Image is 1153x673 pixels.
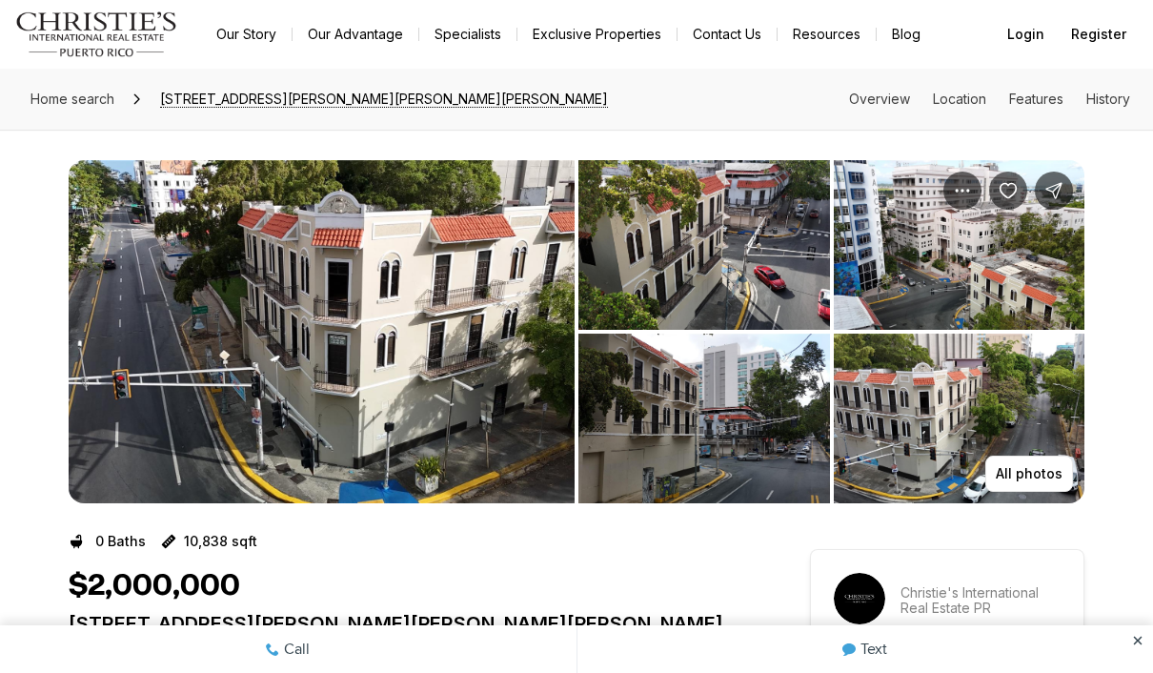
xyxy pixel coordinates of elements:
[678,21,777,48] button: Contact Us
[778,21,876,48] a: Resources
[419,21,516,48] a: Specialists
[95,534,146,549] p: 0 Baths
[1071,27,1126,42] span: Register
[69,160,575,503] li: 1 of 3
[849,91,910,107] a: Skip to: Overview
[1086,91,1130,107] a: Skip to: History
[996,15,1056,53] button: Login
[849,92,1130,107] nav: Page section menu
[293,21,418,48] a: Our Advantage
[943,172,981,210] button: Property options
[1060,15,1138,53] button: Register
[996,466,1062,481] p: All photos
[30,91,114,107] span: Home search
[184,534,257,549] p: 10,838 sqft
[834,160,1085,330] button: View image gallery
[578,160,830,330] button: View image gallery
[69,160,575,503] button: View image gallery
[69,568,240,604] h1: $2,000,000
[1007,27,1044,42] span: Login
[900,585,1061,616] p: Christie's International Real Estate PR
[517,21,677,48] a: Exclusive Properties
[834,334,1085,503] button: View image gallery
[985,456,1073,492] button: All photos
[1009,91,1063,107] a: Skip to: Features
[578,160,1084,503] li: 2 of 3
[23,84,122,114] a: Home search
[15,11,178,57] img: logo
[1035,172,1073,210] button: Share Property: 328 AVENIDA PONCE DE LEÓN AVE
[933,91,986,107] a: Skip to: Location
[201,21,292,48] a: Our Story
[877,21,936,48] a: Blog
[989,172,1027,210] button: Save Property: 328 AVENIDA PONCE DE LEÓN AVE
[578,334,830,503] button: View image gallery
[69,160,1084,503] div: Listing Photos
